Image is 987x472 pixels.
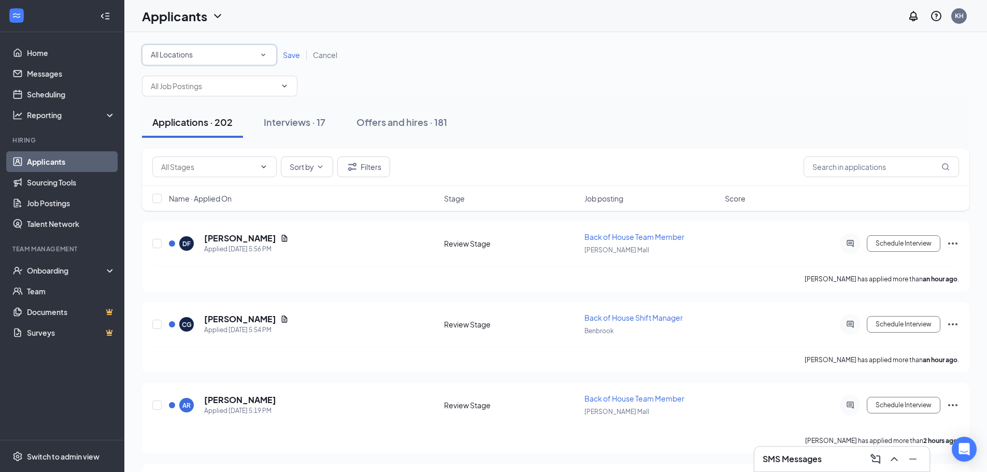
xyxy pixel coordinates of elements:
[283,50,300,60] span: Save
[584,394,684,403] span: Back of House Team Member
[444,400,578,410] div: Review Stage
[725,193,746,204] span: Score
[27,110,116,120] div: Reporting
[152,116,233,128] div: Applications · 202
[12,110,23,120] svg: Analysis
[584,193,623,204] span: Job posting
[888,453,900,465] svg: ChevronUp
[204,394,276,406] h5: [PERSON_NAME]
[280,234,289,242] svg: Document
[264,116,325,128] div: Interviews · 17
[260,163,268,171] svg: ChevronDown
[211,10,224,22] svg: ChevronDown
[313,50,337,60] span: Cancel
[27,322,116,343] a: SurveysCrown
[923,437,957,445] b: 2 hours ago
[947,318,959,331] svg: Ellipses
[27,451,99,462] div: Switch to admin view
[27,193,116,213] a: Job Postings
[805,436,959,445] p: [PERSON_NAME] has applied more than .
[584,408,649,416] span: [PERSON_NAME] Mall
[805,355,959,364] p: [PERSON_NAME] has applied more than .
[844,401,856,409] svg: ActiveChat
[151,80,276,92] input: All Job Postings
[337,156,390,177] button: Filter Filters
[169,193,232,204] span: Name · Applied On
[867,397,940,413] button: Schedule Interview
[27,302,116,322] a: DocumentsCrown
[356,116,447,128] div: Offers and hires · 181
[867,235,940,252] button: Schedule Interview
[905,451,921,467] button: Minimize
[907,453,919,465] svg: Minimize
[12,265,23,276] svg: UserCheck
[27,172,116,193] a: Sourcing Tools
[27,84,116,105] a: Scheduling
[100,11,110,21] svg: Collapse
[584,246,649,254] span: [PERSON_NAME] Mall
[584,232,684,241] span: Back of House Team Member
[844,320,856,328] svg: ActiveChat
[182,401,191,410] div: AR
[444,238,578,249] div: Review Stage
[281,156,333,177] button: Sort byChevronDown
[923,356,957,364] b: an hour ago
[182,239,191,248] div: DF
[346,161,359,173] svg: Filter
[27,281,116,302] a: Team
[204,233,276,244] h5: [PERSON_NAME]
[27,151,116,172] a: Applicants
[27,63,116,84] a: Messages
[151,49,268,61] div: All Locations
[27,42,116,63] a: Home
[804,156,959,177] input: Search in applications
[844,239,856,248] svg: ActiveChat
[947,399,959,411] svg: Ellipses
[161,161,255,173] input: All Stages
[12,245,113,253] div: Team Management
[867,451,884,467] button: ComposeMessage
[947,237,959,250] svg: Ellipses
[941,163,950,171] svg: MagnifyingGlass
[955,11,964,20] div: KH
[867,316,940,333] button: Schedule Interview
[280,315,289,323] svg: Document
[869,453,882,465] svg: ComposeMessage
[259,50,268,60] svg: SmallChevronDown
[27,213,116,234] a: Talent Network
[142,7,207,25] h1: Applicants
[204,406,276,416] div: Applied [DATE] 5:19 PM
[952,437,977,462] div: Open Intercom Messenger
[584,327,614,335] span: Benbrook
[12,136,113,145] div: Hiring
[204,244,289,254] div: Applied [DATE] 5:56 PM
[204,313,276,325] h5: [PERSON_NAME]
[11,10,22,21] svg: WorkstreamLogo
[290,163,314,170] span: Sort by
[204,325,289,335] div: Applied [DATE] 5:54 PM
[907,10,920,22] svg: Notifications
[923,275,957,283] b: an hour ago
[886,451,903,467] button: ChevronUp
[584,313,683,322] span: Back of House Shift Manager
[444,193,465,204] span: Stage
[27,265,107,276] div: Onboarding
[316,163,324,171] svg: ChevronDown
[444,319,578,330] div: Review Stage
[280,82,289,90] svg: ChevronDown
[12,451,23,462] svg: Settings
[151,50,193,59] span: All Locations
[930,10,942,22] svg: QuestionInfo
[182,320,192,329] div: CG
[763,453,822,465] h3: SMS Messages
[805,275,959,283] p: [PERSON_NAME] has applied more than .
